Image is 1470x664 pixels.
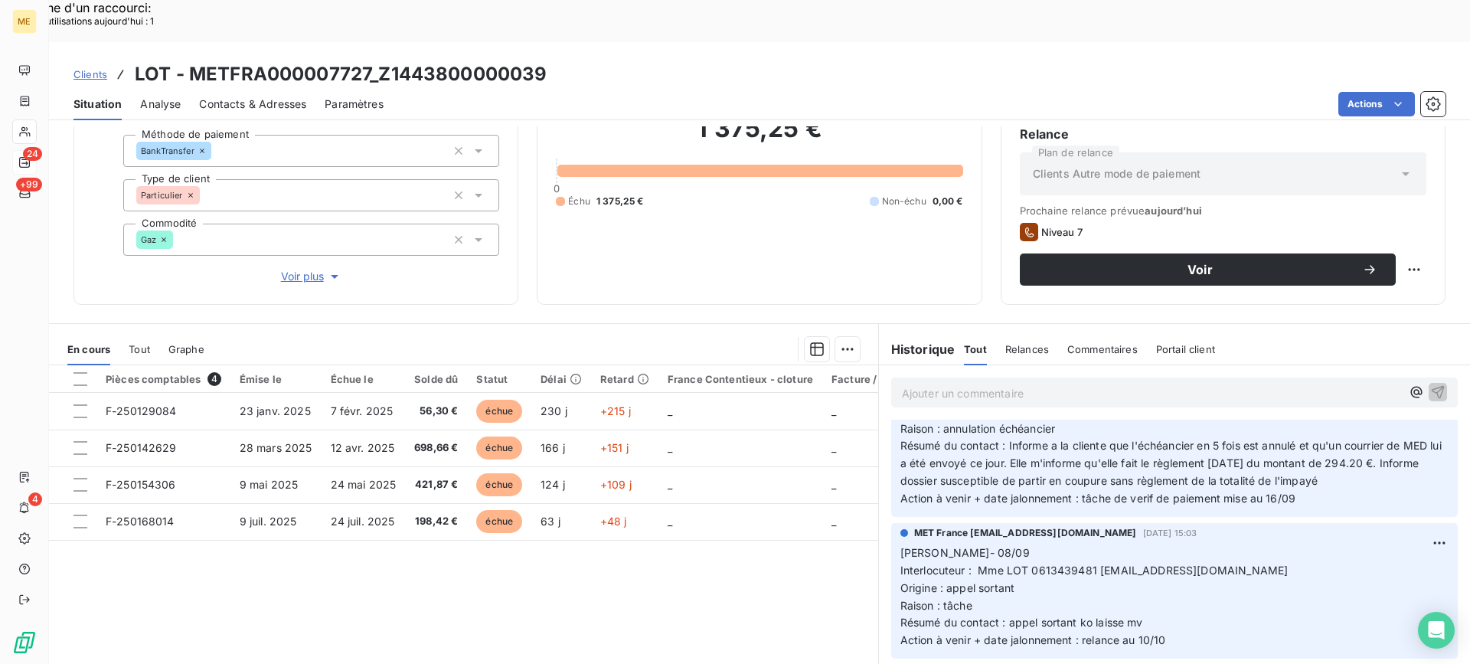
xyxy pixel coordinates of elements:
[331,515,395,528] span: 24 juil. 2025
[541,478,565,491] span: 124 j
[900,581,1014,594] span: Origine : appel sortant
[900,492,1295,505] span: Action à venir + date jalonnement : tâche de verif de paiement mise au 16/09
[168,343,204,355] span: Graphe
[106,441,177,454] span: F-250142629
[207,372,221,386] span: 4
[141,146,194,155] span: BankTransfer
[1020,204,1426,217] span: Prochaine relance prévue
[240,404,311,417] span: 23 janv. 2025
[240,441,312,454] span: 28 mars 2025
[1005,343,1049,355] span: Relances
[1020,253,1396,286] button: Voir
[12,630,37,655] img: Logo LeanPay
[67,343,110,355] span: En cours
[135,61,547,88] h3: LOT - METFRA000007727_Z1443800000039
[668,404,672,417] span: _
[933,195,963,208] span: 0,00 €
[23,147,42,161] span: 24
[414,514,458,529] span: 198,42 €
[596,195,644,208] span: 1 375,25 €
[900,616,1143,629] span: Résumé du contact : appel sortant ko laisse mv
[554,182,560,195] span: 0
[541,441,565,454] span: 166 j
[1038,263,1362,276] span: Voir
[831,478,836,491] span: _
[73,68,107,80] span: Clients
[281,269,342,284] span: Voir plus
[568,195,590,208] span: Échu
[900,633,1166,646] span: Action à venir + date jalonnement : relance au 10/10
[879,340,955,358] h6: Historique
[331,373,397,385] div: Échue le
[240,515,297,528] span: 9 juil. 2025
[199,96,306,112] span: Contacts & Adresses
[331,441,395,454] span: 12 avr. 2025
[141,191,183,200] span: Particulier
[556,113,962,159] h2: 1 375,25 €
[900,599,972,612] span: Raison : tâche
[1418,612,1455,649] div: Open Intercom Messenger
[414,404,458,419] span: 56,30 €
[73,67,107,82] a: Clients
[900,564,1289,577] span: Interlocuteur : Mme LOT 0613439481 [EMAIL_ADDRESS][DOMAIN_NAME]
[173,233,185,247] input: Ajouter une valeur
[140,96,181,112] span: Analyse
[914,526,1137,540] span: MET France [EMAIL_ADDRESS][DOMAIN_NAME]
[600,515,627,528] span: +48 j
[28,492,42,506] span: 4
[476,473,522,496] span: échue
[106,372,221,386] div: Pièces comptables
[1156,343,1215,355] span: Portail client
[476,373,522,385] div: Statut
[240,373,312,385] div: Émise le
[106,478,176,491] span: F-250154306
[600,373,649,385] div: Retard
[831,404,836,417] span: _
[240,478,299,491] span: 9 mai 2025
[414,373,458,385] div: Solde dû
[141,235,156,244] span: Gaz
[200,188,212,202] input: Ajouter une valeur
[211,144,224,158] input: Ajouter une valeur
[476,510,522,533] span: échue
[106,515,175,528] span: F-250168014
[129,343,150,355] span: Tout
[831,515,836,528] span: _
[106,404,177,417] span: F-250129084
[831,441,836,454] span: _
[600,478,632,491] span: +109 j
[331,404,394,417] span: 7 févr. 2025
[123,268,499,285] button: Voir plus
[476,437,522,460] span: échue
[73,96,122,112] span: Situation
[414,440,458,456] span: 698,66 €
[1145,204,1202,217] span: aujourd’hui
[414,477,458,492] span: 421,87 €
[600,441,629,454] span: +151 j
[831,373,936,385] div: Facture / Echéancier
[900,422,1056,435] span: Raison : annulation échéancier
[1338,92,1415,116] button: Actions
[1143,528,1197,538] span: [DATE] 15:03
[668,373,813,385] div: France Contentieux - cloture
[1020,125,1426,143] h6: Relance
[668,515,672,528] span: _
[668,478,672,491] span: _
[900,546,1030,559] span: [PERSON_NAME]- 08/09
[964,343,987,355] span: Tout
[541,373,582,385] div: Délai
[882,195,926,208] span: Non-échu
[668,441,672,454] span: _
[476,400,522,423] span: échue
[331,478,397,491] span: 24 mai 2025
[325,96,384,112] span: Paramètres
[1033,166,1201,182] span: Clients Autre mode de paiement
[600,404,631,417] span: +215 j
[1041,226,1083,238] span: Niveau 7
[16,178,42,191] span: +99
[541,404,567,417] span: 230 j
[1067,343,1138,355] span: Commentaires
[900,439,1445,487] span: Résumé du contact : Informe a la cliente que l'échéancier en 5 fois est annulé et qu'un courrier ...
[541,515,560,528] span: 63 j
